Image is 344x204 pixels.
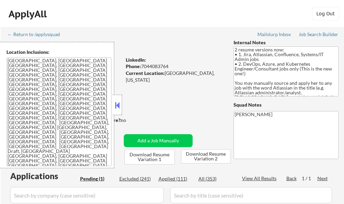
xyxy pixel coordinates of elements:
[124,149,175,164] button: Download Resume Variation 1
[10,172,78,180] div: Applications
[299,32,339,37] div: Job Search Builder
[126,70,165,76] strong: Current Location:
[8,32,66,37] div: ← Return to /applysquad
[126,63,141,69] strong: Phone:
[234,39,339,46] div: Internal Notes
[257,32,291,38] a: Mailslurp Inbox
[9,8,49,20] div: ApplyAll
[170,187,332,203] input: Search by title (case sensitive)
[234,101,339,108] div: Squad Notes
[198,175,233,182] div: All (353)
[6,49,111,56] div: Location Inclusions:
[257,32,291,37] div: Mailslurp Inbox
[242,175,279,182] div: View All Results
[181,149,231,163] button: Download Resume Variation 2
[302,175,317,182] div: 1 / 1
[317,175,328,182] div: Next
[126,70,222,83] div: [GEOGRAPHIC_DATA], [US_STATE]
[8,32,66,38] a: ← Return to /applysquad
[126,57,146,63] strong: LinkedIn:
[80,175,114,182] div: Pending (1)
[286,175,297,182] div: Back
[121,117,140,124] div: no
[124,134,193,147] button: Add a Job Manually
[312,7,339,20] button: Log Out
[126,63,222,70] div: 7044083764
[10,187,164,203] input: Search by company (case sensitive)
[159,175,193,182] div: Applied (111)
[119,175,153,182] div: Excluded (241)
[299,32,339,38] a: Job Search Builder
